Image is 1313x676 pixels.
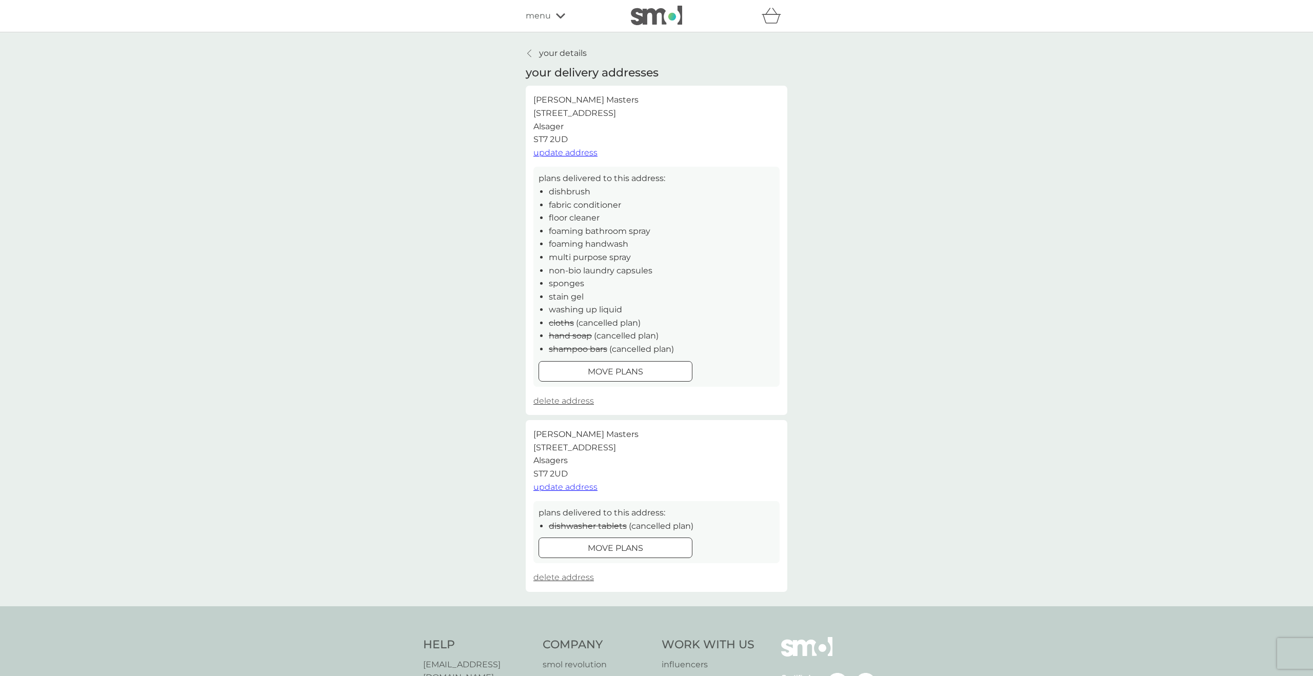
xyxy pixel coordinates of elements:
h4: Company [543,637,652,653]
p: plans delivered to this address: [539,172,665,185]
span: update address [533,482,598,492]
h4: Help [423,637,532,653]
p: [PERSON_NAME] Masters [STREET_ADDRESS] Alsager ST7 2UD [533,93,639,146]
p: plans delivered to this address: [539,506,665,520]
span: washing up liquid [549,305,622,314]
span: ( cancelled plan ) [609,344,674,354]
button: update address [533,481,598,494]
button: delete address [533,394,594,408]
span: floor cleaner [549,213,600,223]
h1: your delivery addresses [526,65,659,81]
span: hand soap [549,331,592,341]
span: ( cancelled plan ) [576,318,641,328]
span: dishbrush [549,187,590,196]
span: non-bio laundry capsules [549,266,652,275]
p: [PERSON_NAME] Masters [STREET_ADDRESS] Alsagers ST7 2UD [533,428,639,480]
div: basket [762,6,787,26]
span: foaming bathroom spray [549,226,650,236]
button: move plans [539,361,692,382]
span: menu [526,9,551,23]
span: stain gel [549,292,584,302]
a: smol revolution [543,658,652,671]
span: ( cancelled plan ) [629,521,693,531]
img: smol [631,6,682,25]
button: update address [533,146,598,160]
p: your details [539,47,587,60]
button: move plans [539,538,692,558]
p: move plans [588,542,643,555]
span: sponges [549,279,584,288]
span: ( cancelled plan ) [594,331,659,341]
span: foaming handwash [549,239,628,249]
button: delete address [533,571,594,584]
span: delete address [533,396,594,406]
p: move plans [588,365,643,379]
span: dishwasher tablets [549,521,627,531]
a: influencers [662,658,754,671]
img: smol [781,637,832,672]
h4: Work With Us [662,637,754,653]
span: shampoo bars [549,344,607,354]
span: update address [533,148,598,157]
span: delete address [533,572,594,582]
a: your details [526,47,587,60]
span: multi purpose spray [549,252,631,262]
span: fabric conditioner [549,200,621,210]
span: cloths [549,318,574,328]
